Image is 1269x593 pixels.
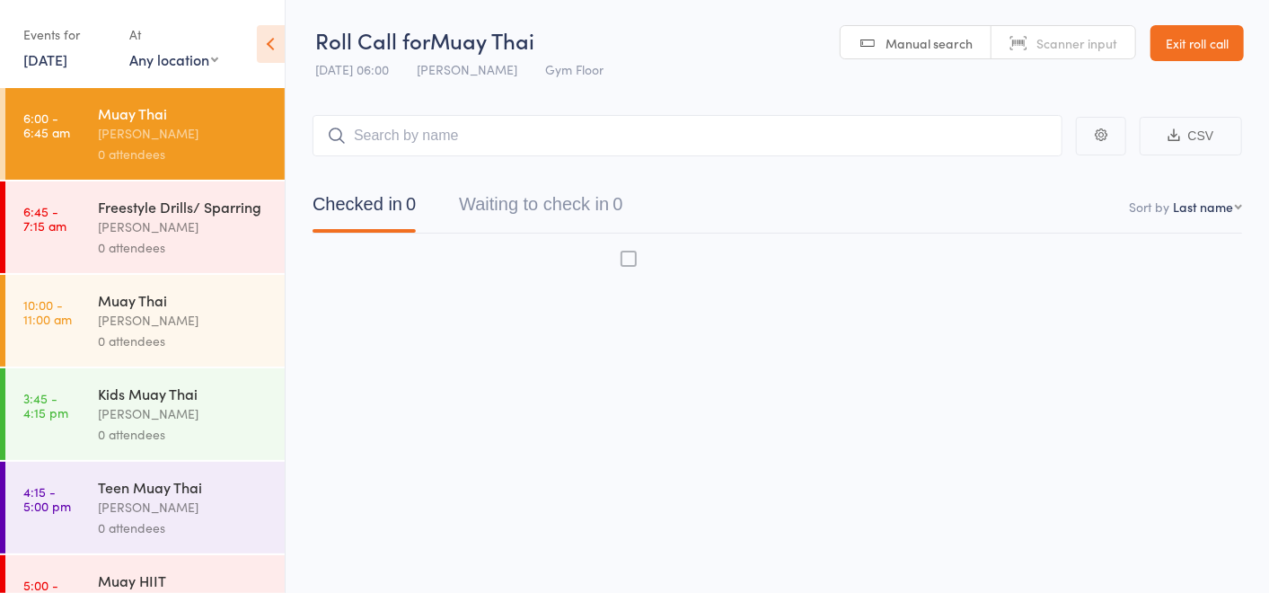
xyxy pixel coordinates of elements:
[1150,25,1244,61] a: Exit roll call
[612,194,622,214] div: 0
[430,25,534,55] span: Muay Thai
[1140,117,1242,155] button: CSV
[417,60,517,78] span: [PERSON_NAME]
[98,103,269,123] div: Muay Thai
[315,60,389,78] span: [DATE] 06:00
[23,49,67,69] a: [DATE]
[5,368,285,460] a: 3:45 -4:15 pmKids Muay Thai[PERSON_NAME]0 attendees
[315,25,430,55] span: Roll Call for
[23,111,70,139] time: 6:00 - 6:45 am
[23,20,111,49] div: Events for
[459,185,622,233] button: Waiting to check in0
[23,484,71,513] time: 4:15 - 5:00 pm
[23,297,72,326] time: 10:00 - 11:00 am
[98,123,269,144] div: [PERSON_NAME]
[98,384,269,403] div: Kids Muay Thai
[98,477,269,497] div: Teen Muay Thai
[98,331,269,351] div: 0 attendees
[1036,34,1117,52] span: Scanner input
[406,194,416,214] div: 0
[98,217,269,237] div: [PERSON_NAME]
[545,60,604,78] span: Gym Floor
[98,197,269,217] div: Freestyle Drills/ Sparring
[98,518,269,538] div: 0 attendees
[129,20,218,49] div: At
[98,310,269,331] div: [PERSON_NAME]
[98,237,269,258] div: 0 attendees
[313,185,416,233] button: Checked in0
[1173,198,1233,216] div: Last name
[5,275,285,367] a: 10:00 -11:00 amMuay Thai[PERSON_NAME]0 attendees
[886,34,973,52] span: Manual search
[98,571,269,590] div: Muay HIIT
[23,204,66,233] time: 6:45 - 7:15 am
[23,391,68,420] time: 3:45 - 4:15 pm
[5,181,285,273] a: 6:45 -7:15 amFreestyle Drills/ Sparring[PERSON_NAME]0 attendees
[1129,198,1169,216] label: Sort by
[98,290,269,310] div: Muay Thai
[313,115,1062,156] input: Search by name
[98,403,269,424] div: [PERSON_NAME]
[5,462,285,553] a: 4:15 -5:00 pmTeen Muay Thai[PERSON_NAME]0 attendees
[98,144,269,164] div: 0 attendees
[98,424,269,445] div: 0 attendees
[98,497,269,518] div: [PERSON_NAME]
[129,49,218,69] div: Any location
[5,88,285,180] a: 6:00 -6:45 amMuay Thai[PERSON_NAME]0 attendees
